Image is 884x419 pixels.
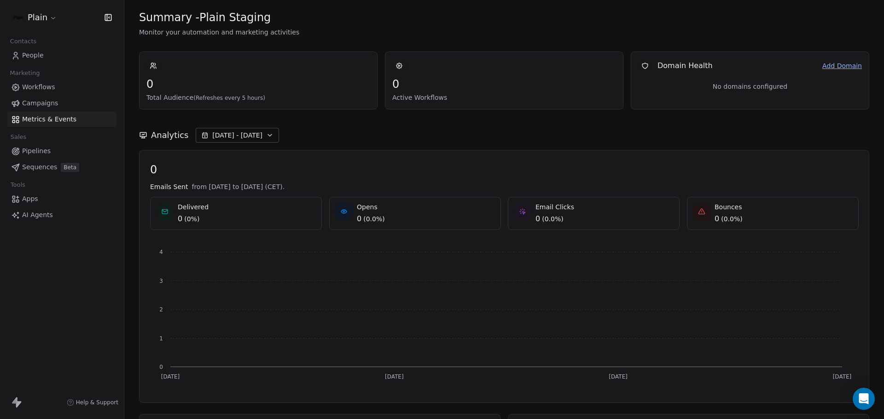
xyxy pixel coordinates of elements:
[76,399,118,406] span: Help & Support
[657,60,713,71] span: Domain Health
[159,306,163,313] tspan: 2
[22,82,55,92] span: Workflows
[159,249,163,255] tspan: 4
[13,12,24,23] img: Plain-Logo-Tile.png
[11,10,59,25] button: Plain
[22,98,58,108] span: Campaigns
[7,191,116,207] a: Apps
[713,82,787,91] span: No domains configured
[853,388,875,410] div: Open Intercom Messenger
[357,213,361,224] span: 0
[67,399,118,406] a: Help & Support
[6,178,29,192] span: Tools
[139,11,271,24] span: Summary - Plain Staging
[146,93,370,102] span: Total Audience
[22,210,53,220] span: AI Agents
[196,128,279,143] button: [DATE] - [DATE]
[139,28,869,37] span: Monitor your automation and marketing activities
[150,163,858,177] span: 0
[146,77,370,91] span: 0
[61,163,79,172] span: Beta
[159,278,163,284] tspan: 3
[609,373,628,380] tspan: [DATE]
[22,162,57,172] span: Sequences
[159,364,163,370] tspan: 0
[151,129,188,141] span: Analytics
[392,93,616,102] span: Active Workflows
[150,182,188,191] span: Emails Sent
[28,11,47,23] span: Plain
[178,202,209,212] span: Delivered
[715,213,719,224] span: 0
[193,95,265,101] span: (Refreshes every 5 hours)
[715,202,743,212] span: Bounces
[392,77,616,91] span: 0
[7,112,116,127] a: Metrics & Events
[161,373,180,380] tspan: [DATE]
[184,214,199,224] span: ( 0% )
[6,66,44,80] span: Marketing
[6,130,30,144] span: Sales
[22,194,38,204] span: Apps
[721,214,743,224] span: ( 0.0% )
[22,146,51,156] span: Pipelines
[7,207,116,223] a: AI Agents
[178,213,182,224] span: 0
[212,131,262,140] span: [DATE] - [DATE]
[7,160,116,175] a: SequencesBeta
[542,214,564,224] span: ( 0.0% )
[7,80,116,95] a: Workflows
[535,213,540,224] span: 0
[22,115,76,124] span: Metrics & Events
[822,61,862,71] a: Add Domain
[833,373,852,380] tspan: [DATE]
[7,96,116,111] a: Campaigns
[385,373,404,380] tspan: [DATE]
[7,143,116,159] a: Pipelines
[357,202,385,212] span: Opens
[535,202,574,212] span: Email Clicks
[22,51,44,60] span: People
[159,335,163,342] tspan: 1
[7,48,116,63] a: People
[363,214,385,224] span: ( 0.0% )
[192,182,285,191] span: from [DATE] to [DATE] (CET).
[6,34,41,48] span: Contacts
